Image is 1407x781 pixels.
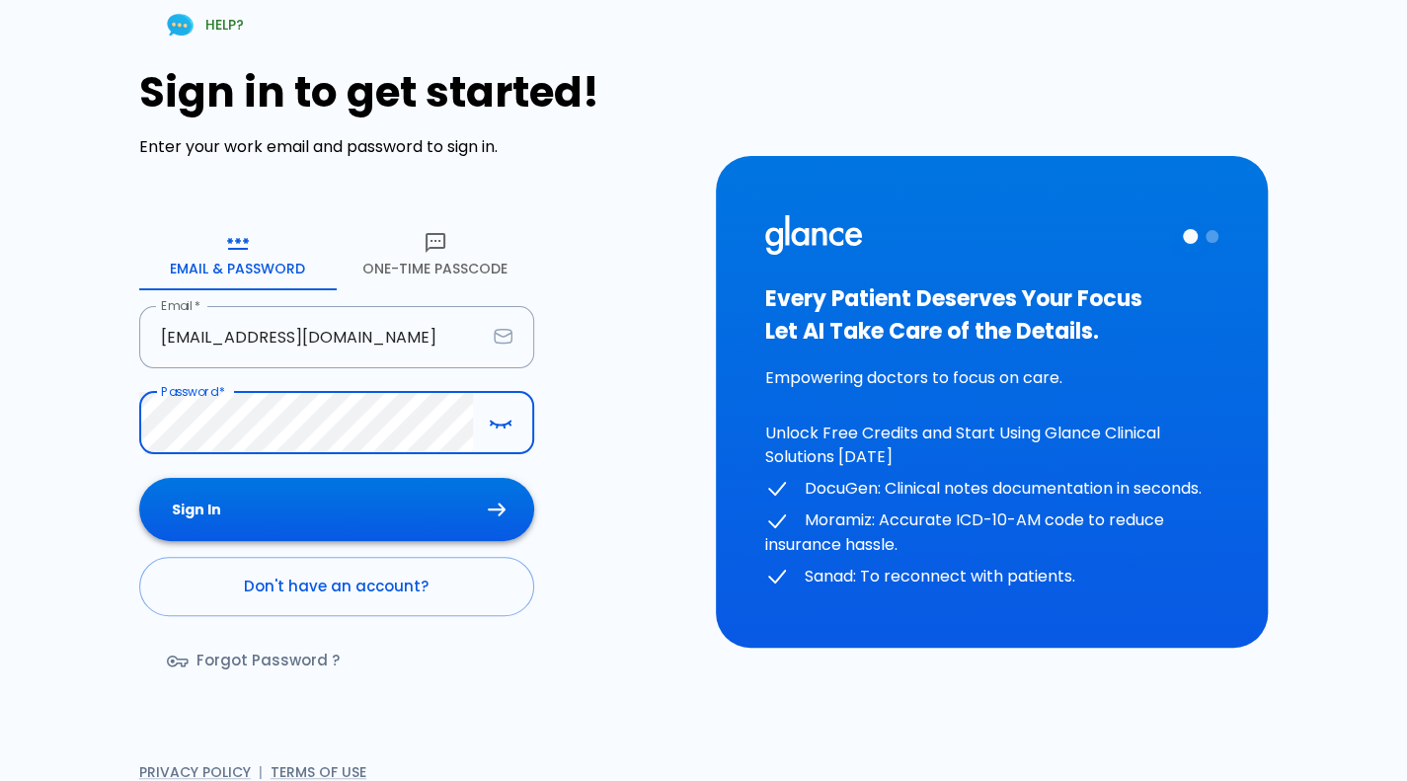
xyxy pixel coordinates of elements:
[163,8,197,42] img: Chat Support
[139,68,692,117] h1: Sign in to get started!
[139,219,337,290] button: Email & Password
[139,632,371,689] a: Forgot Password ?
[161,297,200,314] label: Email
[765,477,1219,502] p: DocuGen: Clinical notes documentation in seconds.
[765,508,1219,557] p: Moramiz: Accurate ICD-10-AM code to reduce insurance hassle.
[765,422,1219,469] p: Unlock Free Credits and Start Using Glance Clinical Solutions [DATE]
[161,383,225,400] label: Password
[139,135,692,159] p: Enter your work email and password to sign in.
[765,282,1219,348] h3: Every Patient Deserves Your Focus Let AI Take Care of the Details.
[139,306,486,368] input: dr.ahmed@clinic.com
[765,565,1219,589] p: Sanad: To reconnect with patients.
[765,366,1219,390] p: Empowering doctors to focus on care.
[139,478,534,542] button: Sign In
[337,219,534,290] button: One-Time Passcode
[139,557,534,616] a: Don't have an account?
